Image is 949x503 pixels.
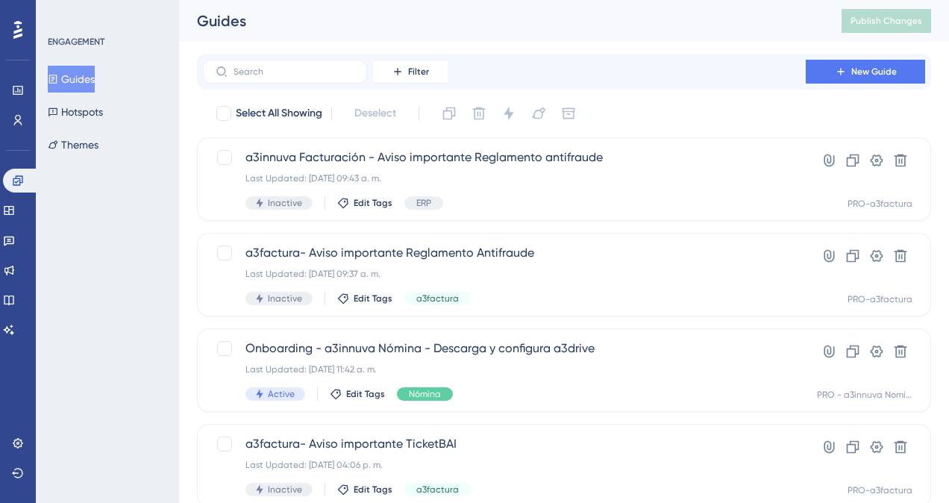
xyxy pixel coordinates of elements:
span: ERP [416,197,431,209]
div: PRO-a3factura [848,293,912,305]
span: New Guide [851,66,897,78]
span: Filter [408,66,429,78]
button: Edit Tags [337,293,392,304]
div: ENGAGEMENT [48,36,104,48]
span: Edit Tags [354,197,392,209]
span: Edit Tags [346,388,385,400]
div: Last Updated: [DATE] 09:43 a. m. [245,172,763,184]
span: Edit Tags [354,293,392,304]
span: Nómina [409,388,441,400]
div: PRO-a3factura [848,198,912,210]
span: a3factura [416,293,459,304]
div: PRO - a3innuva Nomina [817,389,912,401]
button: Filter [373,60,448,84]
div: Last Updated: [DATE] 11:42 a. m. [245,363,763,375]
button: Edit Tags [337,484,392,496]
span: a3factura- Aviso importante TicketBAI [245,435,763,453]
span: Publish Changes [851,15,922,27]
span: a3factura- Aviso importante Reglamento Antifraude [245,244,763,262]
span: Deselect [354,104,396,122]
input: Search [234,66,354,77]
button: Publish Changes [842,9,931,33]
button: Guides [48,66,95,93]
span: a3factura [416,484,459,496]
span: a3innuva Facturación - Aviso importante Reglamento antifraude [245,149,763,166]
button: Deselect [341,100,410,127]
div: Last Updated: [DATE] 09:37 a. m. [245,268,763,280]
button: New Guide [806,60,925,84]
span: Onboarding - a3innuva Nómina - Descarga y configura a3drive [245,340,763,357]
button: Edit Tags [337,197,392,209]
span: Active [268,388,295,400]
button: Edit Tags [330,388,385,400]
div: Last Updated: [DATE] 04:06 p. m. [245,459,763,471]
span: Inactive [268,484,302,496]
span: Edit Tags [354,484,392,496]
div: PRO-a3factura [848,484,912,496]
span: Inactive [268,293,302,304]
button: Hotspots [48,99,103,125]
span: Inactive [268,197,302,209]
button: Themes [48,131,98,158]
span: Select All Showing [236,104,322,122]
div: Guides [197,10,804,31]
